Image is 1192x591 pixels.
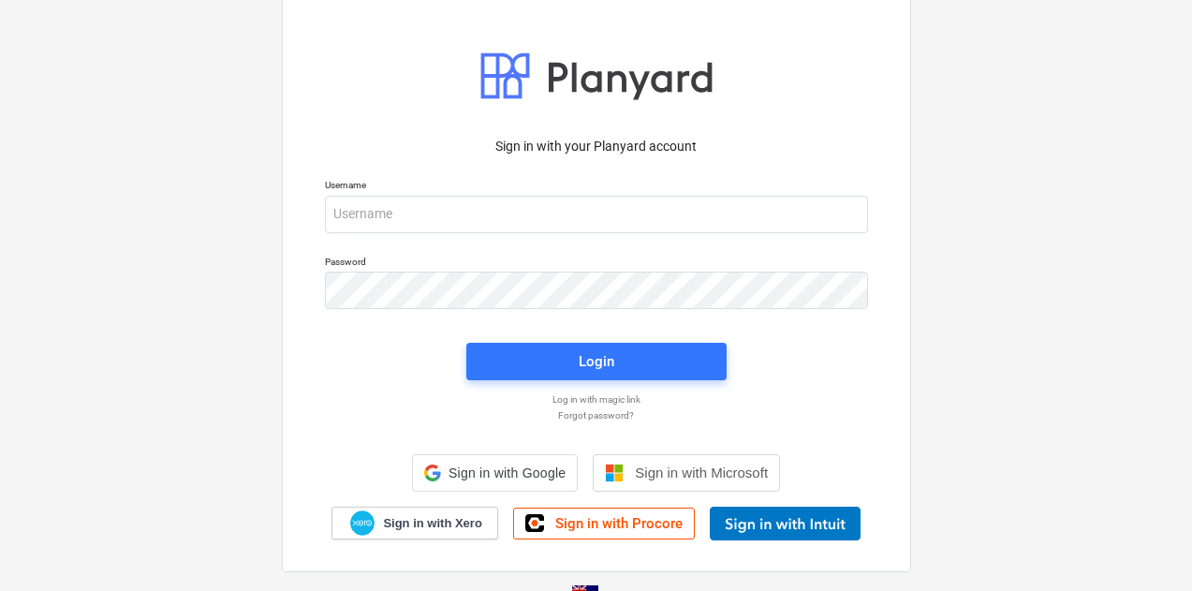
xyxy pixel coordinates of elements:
[350,510,375,536] img: Xero logo
[325,256,868,272] p: Password
[383,515,481,532] span: Sign in with Xero
[331,507,498,539] a: Sign in with Xero
[325,179,868,195] p: Username
[316,393,877,406] a: Log in with magic link
[513,508,695,539] a: Sign in with Procore
[316,409,877,421] a: Forgot password?
[579,349,614,374] div: Login
[325,137,868,156] p: Sign in with your Planyard account
[605,464,624,482] img: Microsoft logo
[449,465,566,480] span: Sign in with Google
[466,343,727,380] button: Login
[325,196,868,233] input: Username
[555,515,683,532] span: Sign in with Procore
[635,465,768,480] span: Sign in with Microsoft
[412,454,578,492] div: Sign in with Google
